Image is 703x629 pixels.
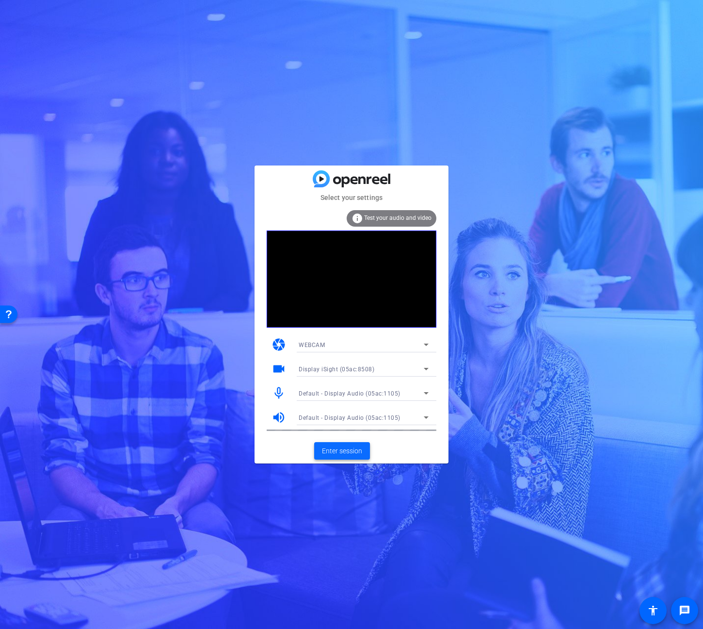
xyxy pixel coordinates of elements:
mat-icon: camera [272,337,286,352]
mat-icon: mic_none [272,386,286,400]
span: Display iSight (05ac:8508) [299,366,374,373]
mat-icon: videocam [272,362,286,376]
mat-icon: accessibility [647,605,659,616]
mat-icon: volume_up [272,410,286,425]
mat-icon: message [679,605,690,616]
span: Default - Display Audio (05ac:1105) [299,414,400,421]
span: Default - Display Audio (05ac:1105) [299,390,400,397]
span: Enter session [322,446,362,456]
button: Enter session [314,442,370,460]
mat-icon: info [351,213,363,224]
span: WEBCAM [299,342,325,348]
mat-card-subtitle: Select your settings [255,192,448,203]
img: blue-gradient.svg [313,170,390,187]
span: Test your audio and video [364,215,431,221]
